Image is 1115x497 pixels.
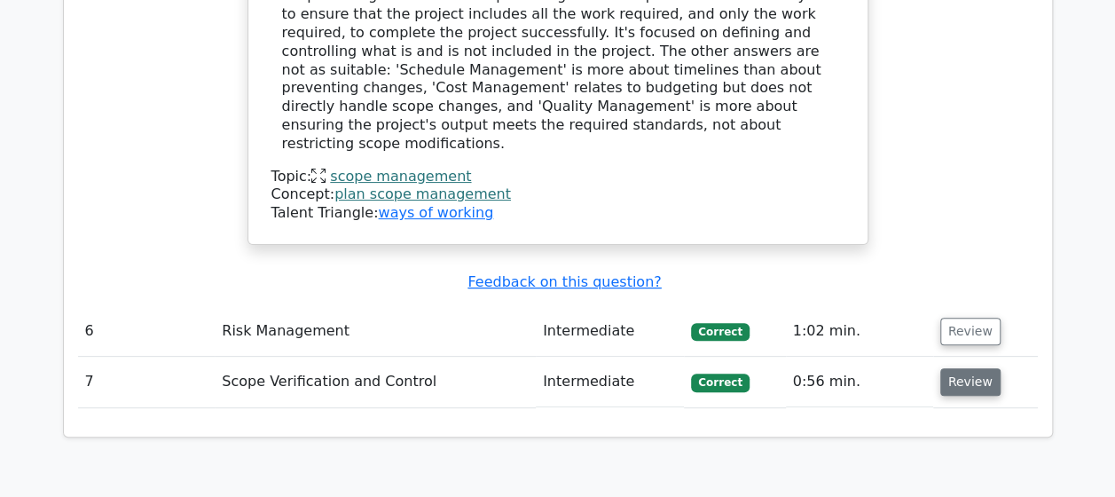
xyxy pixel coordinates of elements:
[536,357,684,407] td: Intermediate
[215,306,536,357] td: Risk Management
[786,357,933,407] td: 0:56 min.
[78,306,216,357] td: 6
[786,306,933,357] td: 1:02 min.
[378,204,493,221] a: ways of working
[467,273,661,290] a: Feedback on this question?
[536,306,684,357] td: Intermediate
[691,323,749,341] span: Correct
[940,318,1001,345] button: Review
[78,357,216,407] td: 7
[334,185,511,202] a: plan scope management
[271,168,844,223] div: Talent Triangle:
[330,168,471,185] a: scope management
[691,374,749,391] span: Correct
[271,185,844,204] div: Concept:
[271,168,844,186] div: Topic:
[215,357,536,407] td: Scope Verification and Control
[940,368,1001,396] button: Review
